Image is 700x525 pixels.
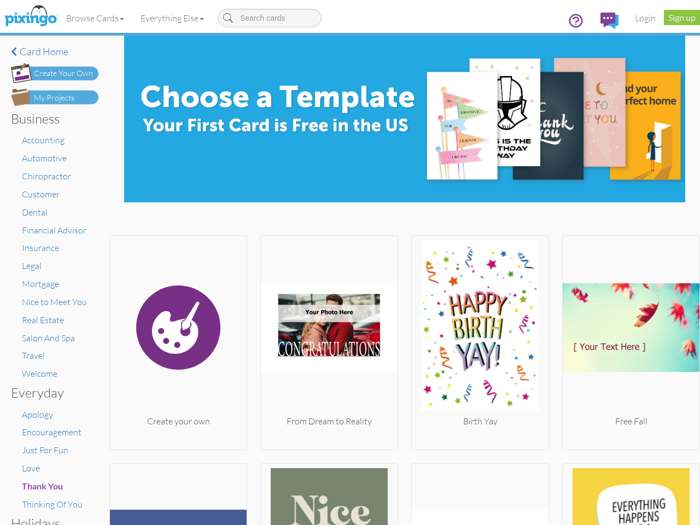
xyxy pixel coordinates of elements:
[22,278,59,289] a: Mortgage
[22,242,59,253] a: Insurance
[132,4,212,32] a: Everything Else
[58,4,132,32] a: Browse Cards
[22,225,86,236] a: Financial Advisor
[22,463,40,474] a: Love
[34,92,74,104] div: My Projects
[22,409,53,420] a: Apology
[22,481,63,491] span: Thank You
[627,4,664,32] a: Login
[11,63,98,83] img: create-own-button.png
[2,3,60,30] img: pixingo logo
[22,135,65,145] a: Accounting
[22,207,48,218] a: Dental
[261,415,398,428] div: From Dream to Reality
[22,296,87,307] a: Nice to Meet You
[11,89,98,106] img: my-projects-button.png
[34,68,93,79] div: Create Your Own
[110,240,247,415] img: create.svg
[22,499,83,510] a: Thinking Of You
[600,13,619,29] img: comments.svg
[22,189,60,200] a: Customer
[22,427,81,437] a: Encouragement
[22,350,45,361] a: Travel
[22,332,75,343] a: Salon And Spa
[412,415,549,428] div: Birth Yay
[563,415,699,428] div: Free Fall
[22,368,57,379] a: Welcome
[11,112,90,126] h3: Business
[412,240,549,415] img: 20250828-163716-8d2042864239-250.jpg
[110,415,247,428] div: Create your own
[22,260,42,271] a: Legal
[22,171,71,182] a: Chiropractor
[11,46,98,57] a: Card home
[664,10,700,25] a: Sign up
[22,445,68,456] a: Just For Fun
[22,481,63,492] a: Thank You
[124,36,685,202] img: e8896c0d-71ea-4978-9834-e4f545c8bf84.jpg
[22,314,64,325] a: Real Estate
[563,240,699,415] img: 20250908-205024-9e166ba402a1-250.png
[218,9,322,27] input: Search cards
[699,524,700,525] iframe: Chat
[11,386,90,400] h3: Everyday
[22,153,67,164] a: Automotive
[261,240,398,415] img: 20250905-201811-b377196b96e5-250.png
